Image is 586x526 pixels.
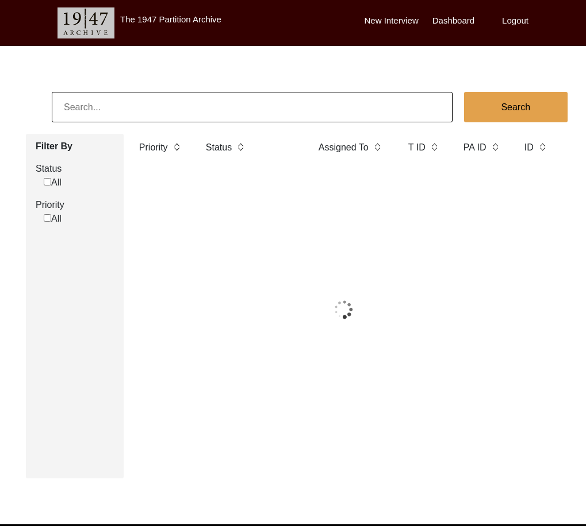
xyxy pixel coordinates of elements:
img: sort-button.png [491,141,499,153]
img: sort-button.png [173,141,181,153]
img: sort-button.png [538,141,546,153]
input: All [44,214,51,222]
label: ID [524,141,534,154]
label: Status [36,162,115,176]
label: Dashboard [432,14,474,28]
img: sort-button.png [236,141,244,153]
img: sort-button.png [373,141,381,153]
label: Status [206,141,232,154]
label: PA ID [464,141,487,154]
label: Priority [36,198,115,212]
img: 1*9EBHIOzhE1XfMYoKz1JcsQ.gif [300,281,387,338]
input: All [44,178,51,185]
img: header-logo.png [58,7,114,38]
label: All [44,212,62,226]
button: Search [464,92,568,122]
label: T ID [408,141,426,154]
img: sort-button.png [430,141,438,153]
label: All [44,176,62,189]
label: Filter By [36,140,115,153]
label: New Interview [365,14,419,28]
label: Logout [502,14,528,28]
label: Assigned To [319,141,369,154]
input: Search... [52,92,453,122]
label: The 1947 Partition Archive [120,14,221,24]
label: Priority [139,141,168,154]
